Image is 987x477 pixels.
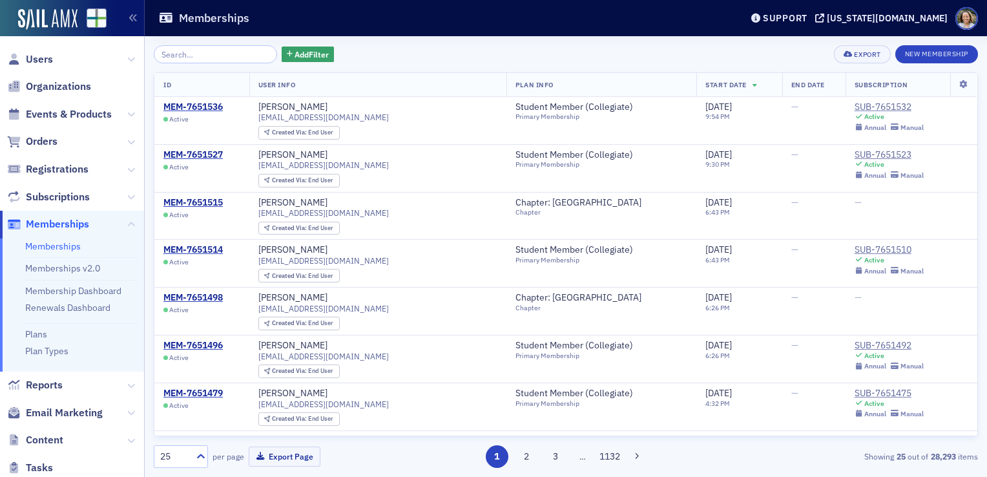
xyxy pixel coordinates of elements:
[705,196,732,208] span: [DATE]
[515,256,645,264] div: Primary Membership
[26,433,63,447] span: Content
[864,267,886,275] div: Annual
[282,47,335,63] button: AddFilter
[258,149,327,161] a: [PERSON_NAME]
[18,9,78,30] a: SailAMX
[7,406,103,420] a: Email Marketing
[163,149,223,161] a: MEM-7651527
[7,134,57,149] a: Orders
[545,445,567,468] button: 3
[827,12,948,24] div: [US_STATE][DOMAIN_NAME]
[855,340,924,352] div: SUB-7651492
[855,101,924,113] a: SUB-7651532
[7,378,63,392] a: Reports
[855,244,924,256] div: SUB-7651510
[599,445,621,468] button: 1132
[163,101,223,113] a: MEM-7651536
[26,378,63,392] span: Reports
[705,149,732,160] span: [DATE]
[163,436,223,447] a: MEM-7651468
[272,128,308,136] span: Created Via :
[900,267,924,275] div: Manual
[515,149,645,161] a: Student Member (Collegiate)
[163,340,223,352] a: MEM-7651496
[855,388,924,399] a: SUB-7651475
[163,80,171,89] span: ID
[7,461,53,475] a: Tasks
[25,345,68,357] a: Plan Types
[258,412,340,426] div: Created Via: End User
[864,399,884,408] div: Active
[272,129,333,136] div: End User
[791,435,798,447] span: —
[258,352,389,361] span: [EMAIL_ADDRESS][DOMAIN_NAME]
[272,366,308,375] span: Created Via :
[163,244,223,256] div: MEM-7651514
[258,197,327,209] a: [PERSON_NAME]
[272,273,333,280] div: End User
[705,291,732,303] span: [DATE]
[258,256,389,266] span: [EMAIL_ADDRESS][DOMAIN_NAME]
[515,101,645,113] a: Student Member (Collegiate)
[864,362,886,370] div: Annual
[894,450,908,462] strong: 25
[864,123,886,132] div: Annual
[258,269,340,282] div: Created Via: End User
[791,244,798,255] span: —
[705,339,732,351] span: [DATE]
[705,244,732,255] span: [DATE]
[169,354,189,362] span: Active
[791,80,825,89] span: End Date
[574,450,592,462] span: …
[864,352,884,360] div: Active
[791,291,798,303] span: —
[791,101,798,112] span: —
[515,208,653,217] div: Chapter
[7,190,90,204] a: Subscriptions
[258,340,327,352] a: [PERSON_NAME]
[900,410,924,418] div: Manual
[258,112,389,122] span: [EMAIL_ADDRESS][DOMAIN_NAME]
[169,163,189,171] span: Active
[26,52,53,67] span: Users
[7,433,63,447] a: Content
[486,445,508,468] button: 1
[258,292,327,304] a: [PERSON_NAME]
[258,174,340,187] div: Created Via: End User
[258,126,340,140] div: Created Via: End User
[855,291,862,303] span: —
[705,112,730,121] time: 9:54 PM
[515,160,645,169] div: Primary Membership
[163,388,223,399] div: MEM-7651479
[213,450,244,462] label: per page
[169,115,189,123] span: Active
[25,328,47,340] a: Plans
[815,14,952,23] button: [US_STATE][DOMAIN_NAME]
[258,436,327,447] a: [PERSON_NAME]
[169,258,189,266] span: Active
[25,302,110,313] a: Renewals Dashboard
[855,435,862,447] span: —
[258,101,327,113] div: [PERSON_NAME]
[258,80,296,89] span: User Info
[272,414,308,423] span: Created Via :
[258,317,340,330] div: Created Via: End User
[163,197,223,209] div: MEM-7651515
[163,292,223,304] a: MEM-7651498
[515,388,645,399] a: Student Member (Collegiate)
[855,196,862,208] span: —
[515,399,645,408] div: Primary Membership
[25,285,121,297] a: Membership Dashboard
[791,387,798,399] span: —
[712,450,978,462] div: Showing out of items
[864,256,884,264] div: Active
[249,447,320,467] button: Export Page
[258,388,327,399] a: [PERSON_NAME]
